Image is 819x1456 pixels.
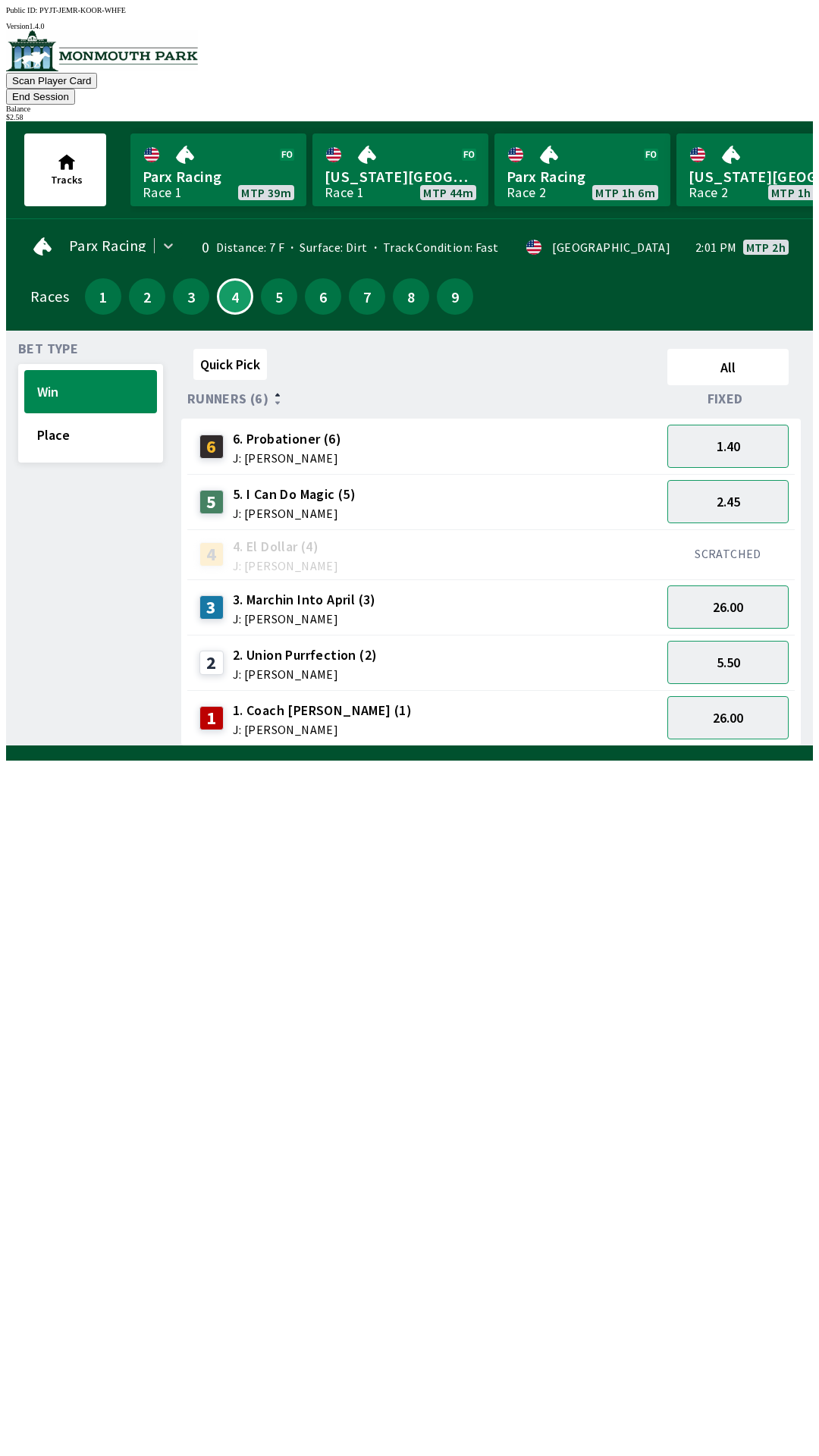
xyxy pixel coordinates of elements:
button: Tracks [24,133,106,206]
div: 4 [199,542,224,566]
span: MTP 1h 6m [595,187,655,199]
span: PYJT-JEMR-KOOR-WHFE [39,6,126,14]
span: Win [37,383,144,400]
button: 1.40 [667,425,789,468]
button: All [667,349,789,385]
button: 7 [349,278,385,315]
span: Bet Type [18,343,78,355]
button: 4 [217,278,253,315]
span: MTP 39m [241,187,291,199]
div: Balance [6,105,813,113]
span: MTP 2h [746,241,786,253]
button: 2.45 [667,480,789,523]
span: Parx Racing [69,240,146,252]
span: J: [PERSON_NAME] [233,668,378,680]
span: 9 [441,291,469,302]
span: 2.45 [717,493,740,510]
button: 6 [305,278,341,315]
span: 7 [353,291,381,302]
div: 2 [199,651,224,675]
span: J: [PERSON_NAME] [233,613,376,625]
div: [GEOGRAPHIC_DATA] [552,241,670,253]
div: SCRATCHED [667,546,789,561]
span: J: [PERSON_NAME] [233,560,338,572]
span: 8 [397,291,425,302]
span: 1. Coach [PERSON_NAME] (1) [233,701,412,720]
span: J: [PERSON_NAME] [233,452,341,464]
div: 1 [199,706,224,730]
span: 26.00 [713,709,743,726]
span: Place [37,426,144,444]
span: 1.40 [717,438,740,455]
button: Scan Player Card [6,73,97,89]
button: 5.50 [667,641,789,684]
span: Runners (6) [187,393,268,405]
button: End Session [6,89,75,105]
a: Parx RacingRace 2MTP 1h 6m [494,133,670,206]
span: 4 [222,293,248,300]
span: 5 [265,291,293,302]
img: venue logo [6,30,198,71]
span: MTP 44m [423,187,473,199]
button: 26.00 [667,696,789,739]
span: Surface: Dirt [284,240,368,255]
button: Quick Pick [193,349,267,380]
div: Version 1.4.0 [6,22,813,30]
span: Tracks [51,173,83,187]
span: All [674,359,782,376]
span: 5.50 [717,654,740,671]
button: 1 [85,278,121,315]
span: 2 [133,291,162,302]
button: 2 [129,278,165,315]
span: Fixed [708,393,743,405]
span: Parx Racing [143,167,294,187]
div: Runners (6) [187,391,661,406]
span: 3 [177,291,206,302]
span: 5. I Can Do Magic (5) [233,485,356,504]
span: 1 [89,291,118,302]
div: 3 [199,595,224,620]
span: 6. Probationer (6) [233,429,341,449]
span: 2:01 PM [695,241,737,253]
div: 5 [199,490,224,514]
a: Parx RacingRace 1MTP 39m [130,133,306,206]
span: 6 [309,291,337,302]
span: J: [PERSON_NAME] [233,723,412,736]
span: Quick Pick [200,356,260,373]
span: Parx Racing [507,167,658,187]
a: [US_STATE][GEOGRAPHIC_DATA]Race 1MTP 44m [312,133,488,206]
button: Place [24,413,157,457]
button: Win [24,370,157,413]
button: 26.00 [667,585,789,629]
div: $ 2.58 [6,113,813,121]
span: 2. Union Purrfection (2) [233,645,378,665]
button: 8 [393,278,429,315]
div: 0 [193,241,210,253]
div: Races [30,290,69,303]
div: 6 [199,435,224,459]
div: Public ID: [6,6,813,14]
button: 9 [437,278,473,315]
span: 4. El Dollar (4) [233,537,338,557]
span: J: [PERSON_NAME] [233,507,356,519]
span: 3. Marchin Into April (3) [233,590,376,610]
span: Distance: 7 F [216,240,284,255]
span: [US_STATE][GEOGRAPHIC_DATA] [325,167,476,187]
div: Fixed [661,391,795,406]
div: Race 2 [507,187,546,199]
span: 26.00 [713,598,743,616]
button: 5 [261,278,297,315]
span: Track Condition: Fast [368,240,499,255]
div: Race 1 [143,187,182,199]
div: Race 1 [325,187,364,199]
button: 3 [173,278,209,315]
div: Race 2 [689,187,728,199]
